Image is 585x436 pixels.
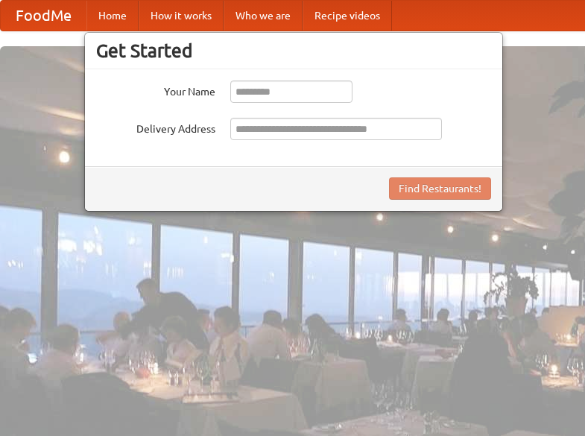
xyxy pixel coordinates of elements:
[224,1,303,31] a: Who we are
[96,40,491,62] h3: Get Started
[86,1,139,31] a: Home
[139,1,224,31] a: How it works
[1,1,86,31] a: FoodMe
[96,118,215,136] label: Delivery Address
[389,177,491,200] button: Find Restaurants!
[96,80,215,99] label: Your Name
[303,1,392,31] a: Recipe videos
